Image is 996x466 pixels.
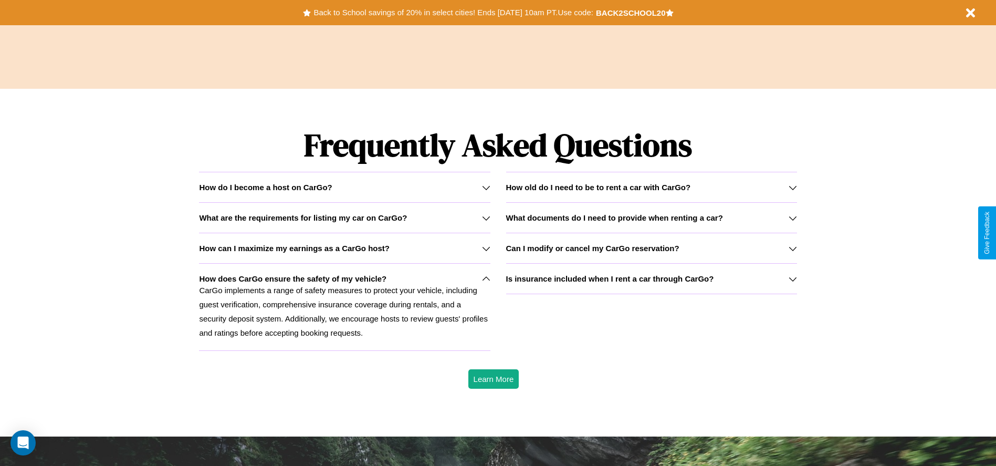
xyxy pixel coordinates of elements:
button: Learn More [468,369,519,389]
h3: Is insurance included when I rent a car through CarGo? [506,274,714,283]
button: Back to School savings of 20% in select cities! Ends [DATE] 10am PT.Use code: [311,5,595,20]
h1: Frequently Asked Questions [199,118,796,172]
h3: Can I modify or cancel my CarGo reservation? [506,244,679,253]
h3: How does CarGo ensure the safety of my vehicle? [199,274,386,283]
h3: How old do I need to be to rent a car with CarGo? [506,183,691,192]
h3: How do I become a host on CarGo? [199,183,332,192]
p: CarGo implements a range of safety measures to protect your vehicle, including guest verification... [199,283,490,340]
b: BACK2SCHOOL20 [596,8,666,17]
div: Give Feedback [983,212,991,254]
h3: How can I maximize my earnings as a CarGo host? [199,244,390,253]
h3: What documents do I need to provide when renting a car? [506,213,723,222]
h3: What are the requirements for listing my car on CarGo? [199,213,407,222]
div: Open Intercom Messenger [11,430,36,455]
